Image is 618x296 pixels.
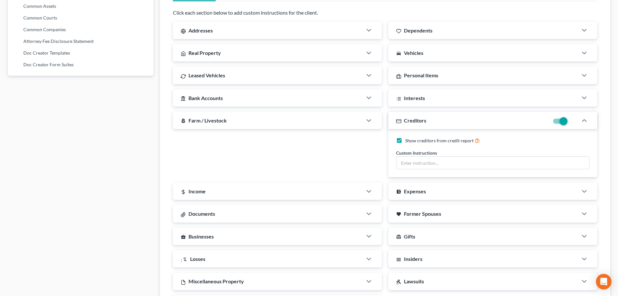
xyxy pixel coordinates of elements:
[8,24,153,35] a: Common Companies
[188,278,244,284] span: Miscellaneous Property
[8,12,153,24] a: Common Courts
[396,279,401,284] i: gavel
[404,27,432,33] span: Dependents
[181,234,186,239] i: business_center
[405,138,474,143] span: Show creditors from credit report
[8,35,153,47] a: Attorney Fee Disclosure Statement
[8,0,153,12] a: Common Assets
[396,212,401,217] i: favorite
[188,188,206,194] span: Income
[188,50,221,56] span: Real Property
[404,95,425,101] span: Interests
[188,211,215,217] span: Documents
[404,278,424,284] span: Lawsuits
[396,234,401,239] i: card_giftcard
[396,51,401,56] i: directions_car
[404,211,441,217] span: Former Spouses
[188,233,214,239] span: Businesses
[404,256,422,262] span: Insiders
[188,117,227,123] span: Farm / Livestock
[173,9,597,17] p: Click each section below to add custom instructions for the client.
[188,72,225,78] span: Leased Vehicles
[181,96,186,101] i: account_balance
[404,50,423,56] span: Vehicles
[190,256,205,262] span: Losses
[396,149,437,156] label: Custom Instructions
[396,189,401,194] i: account_balance_wallet
[396,157,589,169] input: Enter instruction...
[404,188,426,194] span: Expenses
[404,72,438,78] span: Personal Items
[181,118,186,123] i: local_florist
[188,95,223,101] span: Bank Accounts
[8,59,153,71] a: Doc Creator Form Suites
[181,257,187,262] i: :money_off
[596,274,612,290] div: Open Intercom Messenger
[404,117,426,123] span: Creditors
[8,47,153,59] a: Doc Creator Templates
[404,233,415,239] span: Gifts
[188,27,213,33] span: Addresses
